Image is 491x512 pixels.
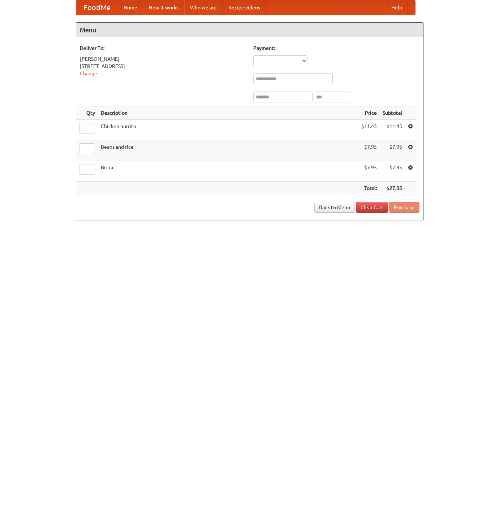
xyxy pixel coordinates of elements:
[118,0,143,15] a: Home
[253,45,419,52] h5: Payment:
[314,202,355,213] a: Back to Menu
[389,202,419,213] button: Purchase
[80,55,246,63] div: [PERSON_NAME]
[358,140,380,161] td: $7.95
[184,0,223,15] a: Who we are
[380,182,405,195] th: $27.35
[98,161,358,182] td: Birria
[80,71,97,76] a: Change
[98,106,358,120] th: Description
[223,0,266,15] a: Recipe videos
[380,106,405,120] th: Subtotal
[380,161,405,182] td: $7.95
[380,120,405,140] td: $11.45
[76,106,98,120] th: Qty
[358,161,380,182] td: $7.95
[143,0,184,15] a: How it works
[358,106,380,120] th: Price
[358,120,380,140] td: $11.45
[380,140,405,161] td: $7.95
[80,45,246,52] h5: Deliver To:
[80,63,246,70] div: [STREET_ADDRESS]
[358,182,380,195] th: Total:
[76,0,118,15] a: FoodMe
[386,0,408,15] a: Help
[98,140,358,161] td: Beans and rice
[76,23,423,37] h4: Menu
[98,120,358,140] td: Chicken burrito
[356,202,388,213] a: Clear Cart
